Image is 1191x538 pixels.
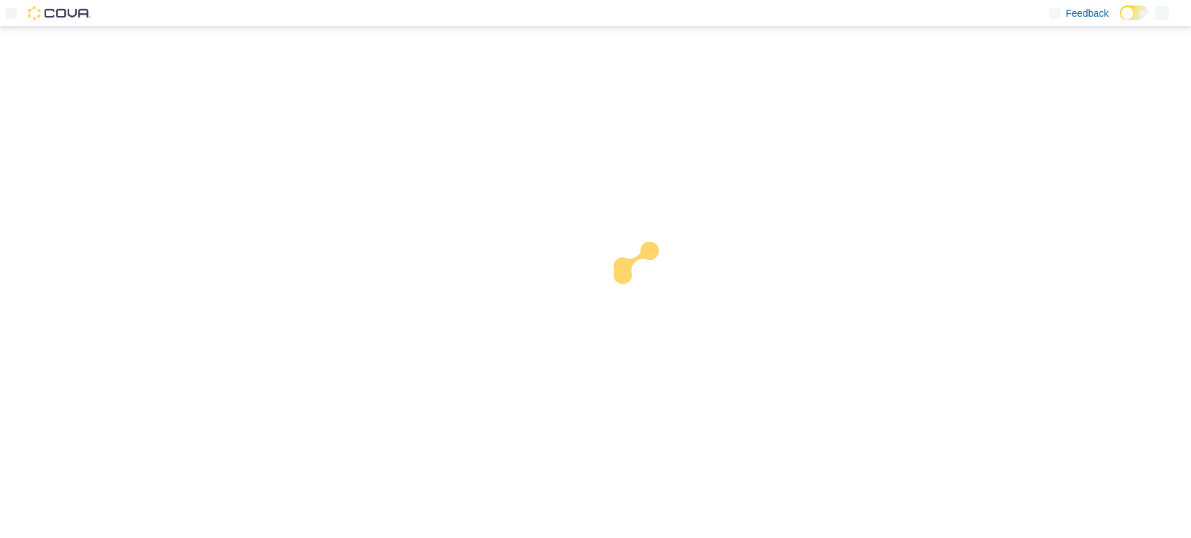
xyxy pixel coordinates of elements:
input: Dark Mode [1120,6,1149,20]
span: Feedback [1066,6,1109,20]
img: Cova [28,6,91,20]
img: cova-loader [596,231,701,336]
